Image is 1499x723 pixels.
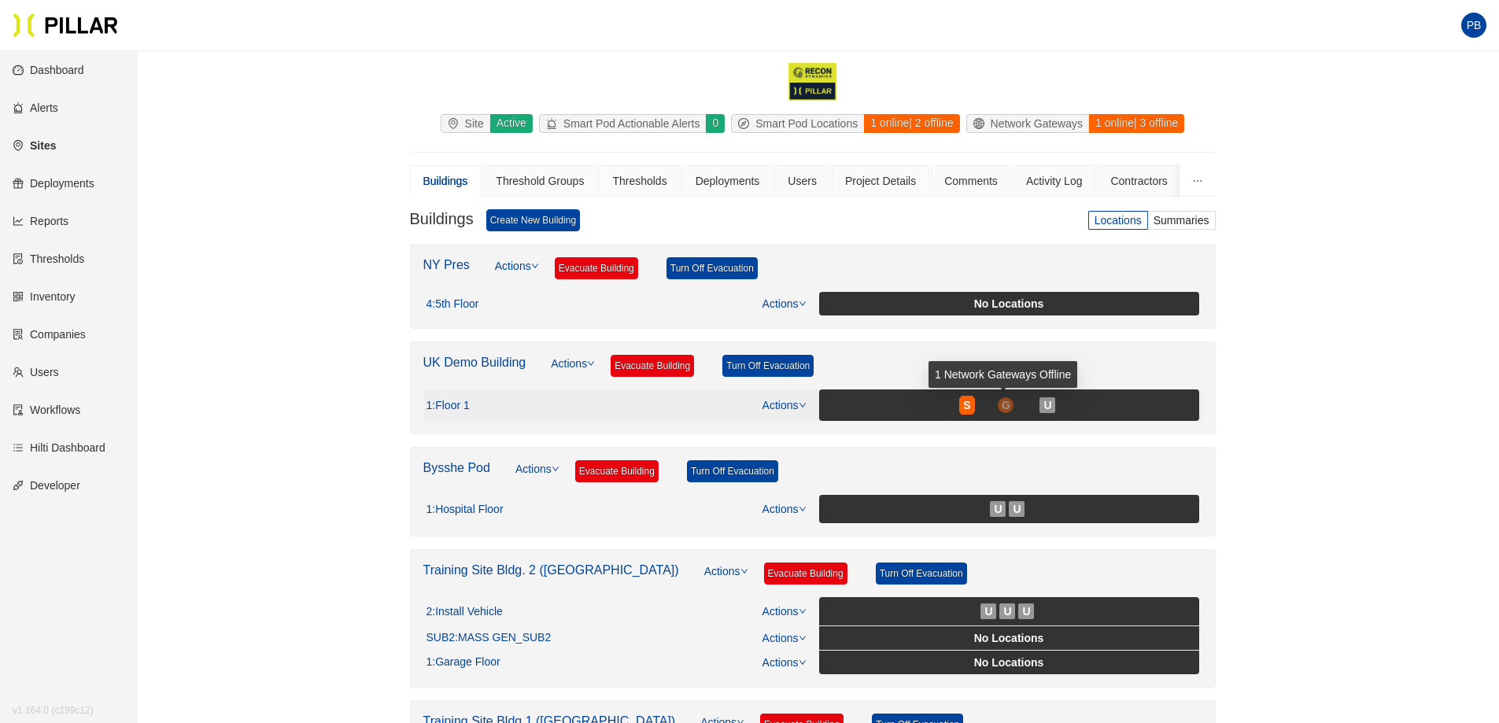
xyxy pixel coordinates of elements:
a: Actions [762,297,807,310]
div: Comments [944,172,998,190]
a: Training Site Bldg. 2 ([GEOGRAPHIC_DATA]) [423,563,679,577]
div: No Locations [822,654,1196,671]
a: exceptionThresholds [13,253,84,265]
div: 1 online | 2 offline [863,114,959,133]
a: NY Pres [423,258,470,271]
a: qrcodeInventory [13,290,76,303]
a: apiDeveloper [13,479,80,492]
a: dashboardDashboard [13,64,84,76]
div: Project Details [845,172,916,190]
div: Users [788,172,817,190]
div: Smart Pod Locations [732,115,864,132]
span: environment [448,118,465,129]
div: Deployments [696,172,760,190]
div: Contractors [1110,172,1167,190]
a: alertAlerts [13,101,58,114]
div: 1 online | 3 offline [1088,114,1184,133]
span: ellipsis [1192,175,1203,186]
span: : MASS GEN_SUB2 [455,631,551,645]
a: auditWorkflows [13,404,80,416]
h3: Buildings [410,209,474,231]
a: alertSmart Pod Actionable Alerts0 [536,114,728,133]
div: 1 [426,399,470,413]
span: U [1043,397,1051,414]
div: Site [441,115,490,132]
a: Turn Off Evacuation [666,257,758,279]
span: U [994,500,1002,518]
span: compass [738,118,755,129]
div: 2 [426,605,503,619]
span: down [799,658,807,666]
span: G [1002,397,1010,414]
span: : Install Vehicle [432,605,503,619]
a: environmentSites [13,139,56,152]
a: Evacuate Building [555,257,638,279]
span: down [531,262,539,270]
a: teamUsers [13,366,59,378]
div: No Locations [822,629,1196,647]
a: Actions [495,257,539,292]
a: Turn Off Evacuation [687,460,778,482]
span: down [799,300,807,308]
a: giftDeployments [13,177,94,190]
a: Actions [762,605,807,618]
a: Actions [762,632,807,644]
span: down [552,465,559,473]
span: alert [546,118,563,129]
div: Active [489,114,533,133]
span: : Hospital Floor [432,503,503,517]
a: Actions [762,399,807,411]
div: No Locations [822,295,1196,312]
a: Actions [704,563,748,597]
div: Threshold Groups [496,172,584,190]
div: SUB2 [426,631,552,645]
span: U [1003,603,1011,620]
a: Turn Off Evacuation [722,355,814,377]
span: : 5th Floor [432,297,478,312]
span: Locations [1095,214,1142,227]
span: down [799,634,807,642]
span: down [799,607,807,615]
div: 1 [426,655,500,670]
div: 0 [705,114,725,133]
div: 4 [426,297,479,312]
span: U [1022,603,1030,620]
a: Bysshe Pod [423,461,490,474]
a: barsHilti Dashboard [13,441,105,454]
div: 1 Network Gateways Offline [929,361,1077,388]
a: Turn Off Evacuation [876,563,967,585]
span: U [1013,500,1021,518]
div: Buildings [423,172,468,190]
div: 1 [426,503,504,517]
a: Actions [551,355,595,389]
span: PB [1467,13,1482,38]
a: Evacuate Building [611,355,694,377]
img: Pillar Technologies [13,13,118,38]
a: line-chartReports [13,215,68,227]
div: Thresholds [612,172,666,190]
div: Network Gateways [967,115,1089,132]
a: Create New Building [486,209,580,231]
span: U [984,603,992,620]
div: Smart Pod Actionable Alerts [540,115,707,132]
span: : Garage Floor [432,655,500,670]
span: down [799,401,807,409]
a: Evacuate Building [575,460,659,482]
span: down [799,505,807,513]
a: Actions [762,503,807,515]
span: S [963,397,970,414]
a: Actions [515,460,559,495]
span: : Floor 1 [432,399,469,413]
div: Activity Log [1026,172,1083,190]
a: Actions [762,656,807,669]
button: ellipsis [1180,165,1216,197]
img: Recon Pillar Construction [787,62,838,101]
span: global [973,118,991,129]
a: UK Demo Building [423,356,526,369]
span: Summaries [1154,214,1209,227]
a: solutionCompanies [13,328,86,341]
span: down [740,567,748,575]
a: Evacuate Building [764,563,847,585]
span: down [587,360,595,367]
